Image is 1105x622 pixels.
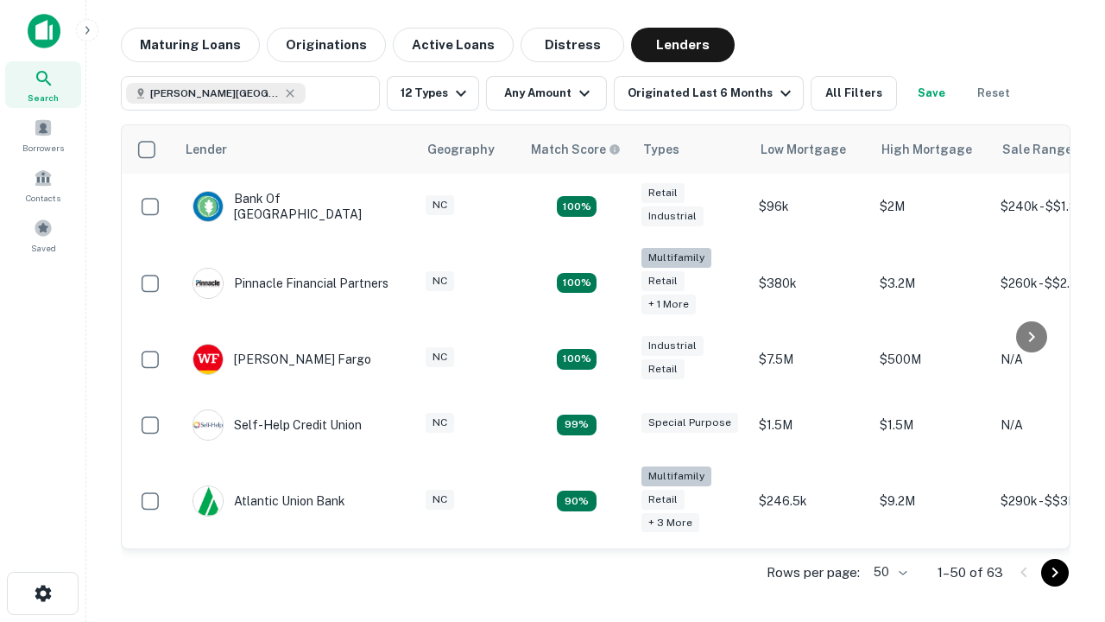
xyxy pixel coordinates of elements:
[938,562,1003,583] p: 1–50 of 63
[557,415,597,435] div: Matching Properties: 11, hasApolloMatch: undefined
[26,191,60,205] span: Contacts
[871,125,992,174] th: High Mortgage
[871,327,992,392] td: $500M
[521,125,633,174] th: Capitalize uses an advanced AI algorithm to match your search with the best lender. The match sco...
[761,139,846,160] div: Low Mortgage
[5,162,81,208] a: Contacts
[811,76,897,111] button: All Filters
[557,349,597,370] div: Matching Properties: 14, hasApolloMatch: undefined
[966,76,1021,111] button: Reset
[641,513,699,533] div: + 3 more
[5,111,81,158] a: Borrowers
[1041,559,1069,587] button: Go to next page
[641,359,685,379] div: Retail
[641,336,704,356] div: Industrial
[614,76,804,111] button: Originated Last 6 Months
[750,458,871,545] td: $246.5k
[387,76,479,111] button: 12 Types
[193,269,223,298] img: picture
[628,83,796,104] div: Originated Last 6 Months
[641,183,685,203] div: Retail
[28,91,59,105] span: Search
[1002,139,1072,160] div: Sale Range
[417,125,521,174] th: Geography
[557,491,597,511] div: Matching Properties: 10, hasApolloMatch: undefined
[641,490,685,510] div: Retail
[193,409,362,441] div: Self-help Credit Union
[426,195,454,215] div: NC
[871,174,992,239] td: $2M
[643,139,679,160] div: Types
[5,212,81,258] a: Saved
[426,490,454,510] div: NC
[871,239,992,327] td: $3.2M
[641,271,685,291] div: Retail
[904,76,959,111] button: Save your search to get updates of matches that match your search criteria.
[633,125,750,174] th: Types
[557,273,597,294] div: Matching Properties: 20, hasApolloMatch: undefined
[881,139,972,160] div: High Mortgage
[521,28,624,62] button: Distress
[426,413,454,433] div: NC
[767,562,860,583] p: Rows per page:
[531,140,617,159] h6: Match Score
[28,14,60,48] img: capitalize-icon.png
[22,141,64,155] span: Borrowers
[871,392,992,458] td: $1.5M
[193,344,371,375] div: [PERSON_NAME] Fargo
[750,239,871,327] td: $380k
[193,268,388,299] div: Pinnacle Financial Partners
[750,392,871,458] td: $1.5M
[193,192,223,221] img: picture
[193,486,345,517] div: Atlantic Union Bank
[193,486,223,516] img: picture
[193,345,223,374] img: picture
[31,241,56,255] span: Saved
[193,191,400,222] div: Bank Of [GEOGRAPHIC_DATA]
[427,139,495,160] div: Geography
[641,413,738,433] div: Special Purpose
[121,28,260,62] button: Maturing Loans
[393,28,514,62] button: Active Loans
[186,139,227,160] div: Lender
[426,271,454,291] div: NC
[631,28,735,62] button: Lenders
[641,248,711,268] div: Multifamily
[750,327,871,392] td: $7.5M
[175,125,417,174] th: Lender
[1019,484,1105,567] iframe: Chat Widget
[193,410,223,440] img: picture
[641,466,711,486] div: Multifamily
[750,125,871,174] th: Low Mortgage
[531,140,621,159] div: Capitalize uses an advanced AI algorithm to match your search with the best lender. The match sco...
[867,560,910,585] div: 50
[750,174,871,239] td: $96k
[486,76,607,111] button: Any Amount
[641,206,704,226] div: Industrial
[5,61,81,108] a: Search
[557,196,597,217] div: Matching Properties: 15, hasApolloMatch: undefined
[267,28,386,62] button: Originations
[426,347,454,367] div: NC
[150,86,280,101] span: [PERSON_NAME][GEOGRAPHIC_DATA], [GEOGRAPHIC_DATA]
[871,458,992,545] td: $9.2M
[641,295,696,314] div: + 1 more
